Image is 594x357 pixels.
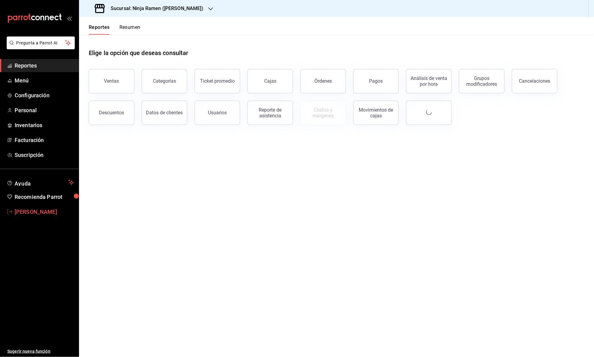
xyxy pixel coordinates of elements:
[15,91,74,99] span: Configuración
[512,69,558,93] button: Cancelaciones
[89,48,188,57] h1: Elige la opción que deseas consultar
[104,78,119,84] div: Ventas
[369,78,383,84] div: Pagos
[519,78,551,84] div: Cancelaciones
[353,69,399,93] button: Pagos
[406,69,452,93] button: Análisis de venta por hora
[15,121,74,129] span: Inventarios
[15,136,74,144] span: Facturación
[67,16,72,21] button: open_drawer_menu
[463,75,501,87] div: Grupos modificadores
[353,101,399,125] button: Movimientos de cajas
[300,69,346,93] button: Órdenes
[89,69,134,93] button: Ventas
[119,24,140,35] button: Resumen
[15,76,74,85] span: Menú
[410,75,448,87] div: Análisis de venta por hora
[106,5,203,12] h3: Sucursal: Ninja Ramen ([PERSON_NAME])
[304,107,342,119] div: Costos y márgenes
[459,69,505,93] button: Grupos modificadores
[264,78,276,84] div: Cajas
[357,107,395,119] div: Movimientos de cajas
[15,179,66,186] span: Ayuda
[314,78,332,84] div: Órdenes
[16,40,65,46] span: Pregunta a Parrot AI
[146,110,183,116] div: Datos de clientes
[247,69,293,93] button: Cajas
[89,24,140,35] div: navigation tabs
[142,69,187,93] button: Categorías
[195,69,240,93] button: Ticket promedio
[153,78,176,84] div: Categorías
[99,110,124,116] div: Descuentos
[15,151,74,159] span: Suscripción
[89,101,134,125] button: Descuentos
[300,101,346,125] button: Contrata inventarios para ver este reporte
[7,36,75,49] button: Pregunta a Parrot AI
[15,61,74,70] span: Reportes
[15,106,74,114] span: Personal
[195,101,240,125] button: Usuarios
[7,348,74,355] span: Sugerir nueva función
[15,193,74,201] span: Recomienda Parrot
[142,101,187,125] button: Datos de clientes
[247,101,293,125] button: Reporte de asistencia
[208,110,227,116] div: Usuarios
[200,78,235,84] div: Ticket promedio
[89,24,110,35] button: Reportes
[15,208,74,216] span: [PERSON_NAME]
[4,44,75,50] a: Pregunta a Parrot AI
[251,107,289,119] div: Reporte de asistencia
